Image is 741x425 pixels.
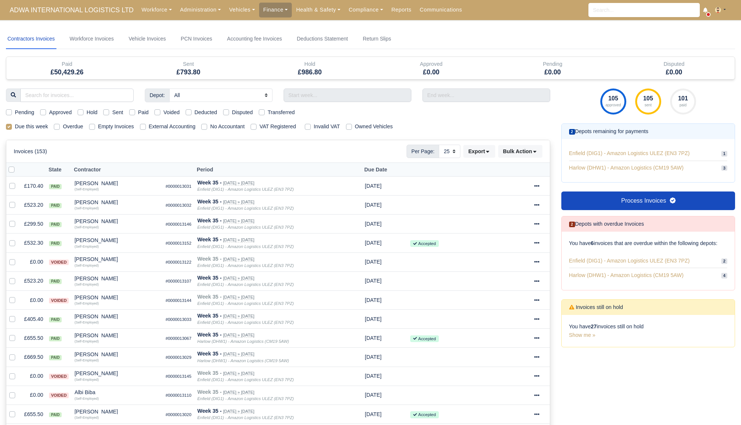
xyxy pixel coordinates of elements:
td: £523.20 [21,271,46,290]
span: 1 day from now [365,392,382,398]
small: [DATE] » [DATE] [223,295,254,300]
label: Empty Invoices [98,122,134,131]
i: Enfield (DIG1) - Amazon Logistics ULEZ (EN3 7PZ) [198,225,294,229]
span: paid [49,241,61,246]
a: Accounting fee Invoices [226,29,284,49]
a: Health & Safety [292,3,345,17]
span: 1 day from now [365,183,382,189]
div: [PERSON_NAME] [75,181,160,186]
a: Process Invoices [561,191,735,210]
span: voided [49,298,68,303]
h6: Depots remaining for payments [569,128,649,135]
a: Harlow (DHW1) - Amazon Logistics (CM19 5AW) 3 [569,161,728,175]
span: paid [49,222,61,227]
small: #0000013122 [166,260,192,264]
div: Hold [249,57,370,79]
span: Harlow (DHW1) - Amazon Logistics (CM19 5AW) [569,271,684,280]
strong: Week 35 - [198,256,222,262]
strong: 27 [591,323,597,329]
span: paid [49,412,61,418]
h5: £0.00 [497,68,608,76]
iframe: Chat Widget [704,389,741,425]
span: Per Page: [407,145,439,158]
input: End week... [422,88,550,102]
span: paid [49,184,61,189]
a: Reports [387,3,415,17]
a: Administration [176,3,225,17]
span: Enfield (DIG1) - Amazon Logistics ULEZ (EN3 7PZ) [569,257,690,265]
div: Disputed [619,60,729,68]
i: Enfield (DIG1) - Amazon Logistics ULEZ (EN3 7PZ) [198,206,294,210]
i: Enfield (DIG1) - Amazon Logistics ULEZ (EN3 7PZ) [198,187,294,191]
input: Search... [588,3,700,17]
input: Start week... [284,88,411,102]
small: (Self-Employed) [75,264,99,267]
small: [DATE] » [DATE] [223,314,254,319]
label: Pending [15,108,34,117]
i: Enfield (DIG1) - Amazon Logistics ULEZ (EN3 7PZ) [198,320,294,325]
div: You have invoices still on hold [562,315,735,347]
small: (Self-Employed) [75,225,99,229]
small: Accepted [410,240,439,247]
label: Due this week [15,122,48,131]
span: ADWA INTERNATIONAL LOGISTICS LTD [6,3,137,17]
th: Contractor [72,163,163,177]
td: £669.50 [21,348,46,367]
small: (Self-Employed) [75,339,99,343]
span: paid [49,355,61,360]
small: Accepted [410,335,439,342]
div: [PERSON_NAME] [75,200,160,205]
small: #0000013110 [166,393,192,397]
div: Export [463,145,498,158]
label: Sent [112,108,123,117]
span: 3 [721,165,727,171]
span: 1 day from now [365,240,382,246]
div: [PERSON_NAME] [75,219,160,224]
a: Communications [415,3,466,17]
div: Approved [370,57,492,79]
div: Approved [376,60,486,68]
th: State [46,163,71,177]
strong: Week 35 - [198,180,222,186]
small: [DATE] » [DATE] [223,409,254,414]
strong: Week 35 - [198,332,222,338]
button: Bulk Action [498,145,542,158]
span: 2 [721,258,727,264]
span: 1 [721,151,727,157]
div: Disputed [613,57,735,79]
td: £655.50 [21,405,46,424]
td: £0.00 [21,290,46,309]
th: Due Date [362,163,407,177]
a: Show me » [569,332,595,338]
td: £0.00 [21,252,46,271]
label: Transferred [268,108,295,117]
div: [PERSON_NAME] [75,238,160,243]
small: [DATE] » [DATE] [223,333,254,338]
div: [PERSON_NAME] [75,314,160,319]
small: [DATE] » [DATE] [223,352,254,357]
i: Harlow (DHW1) - Amazon Logistics (CM19 5AW) [198,339,289,344]
i: Harlow (DHW1) - Amazon Logistics (CM19 5AW) [198,358,289,363]
small: #0000013145 [166,374,192,379]
div: [PERSON_NAME] [75,295,160,300]
i: Enfield (DIG1) - Amazon Logistics ULEZ (EN3 7PZ) [198,377,294,382]
span: 1 day from now [365,335,382,341]
td: £299.50 [21,215,46,234]
strong: Week 35 - [198,408,222,414]
input: Search for invoices... [20,88,134,102]
h5: £50,429.26 [12,68,122,76]
small: [DATE] » [DATE] [223,276,254,281]
a: Vehicle Invoices [127,29,167,49]
small: #0000013146 [166,222,192,226]
h5: £986.80 [255,68,365,76]
i: Enfield (DIG1) - Amazon Logistics ULEZ (EN3 7PZ) [198,263,294,268]
div: Pending [497,60,608,68]
i: Enfield (DIG1) - Amazon Logistics ULEZ (EN3 7PZ) [198,282,294,287]
a: Workforce Invoices [68,29,115,49]
span: voided [49,374,68,379]
span: paid [49,317,61,322]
